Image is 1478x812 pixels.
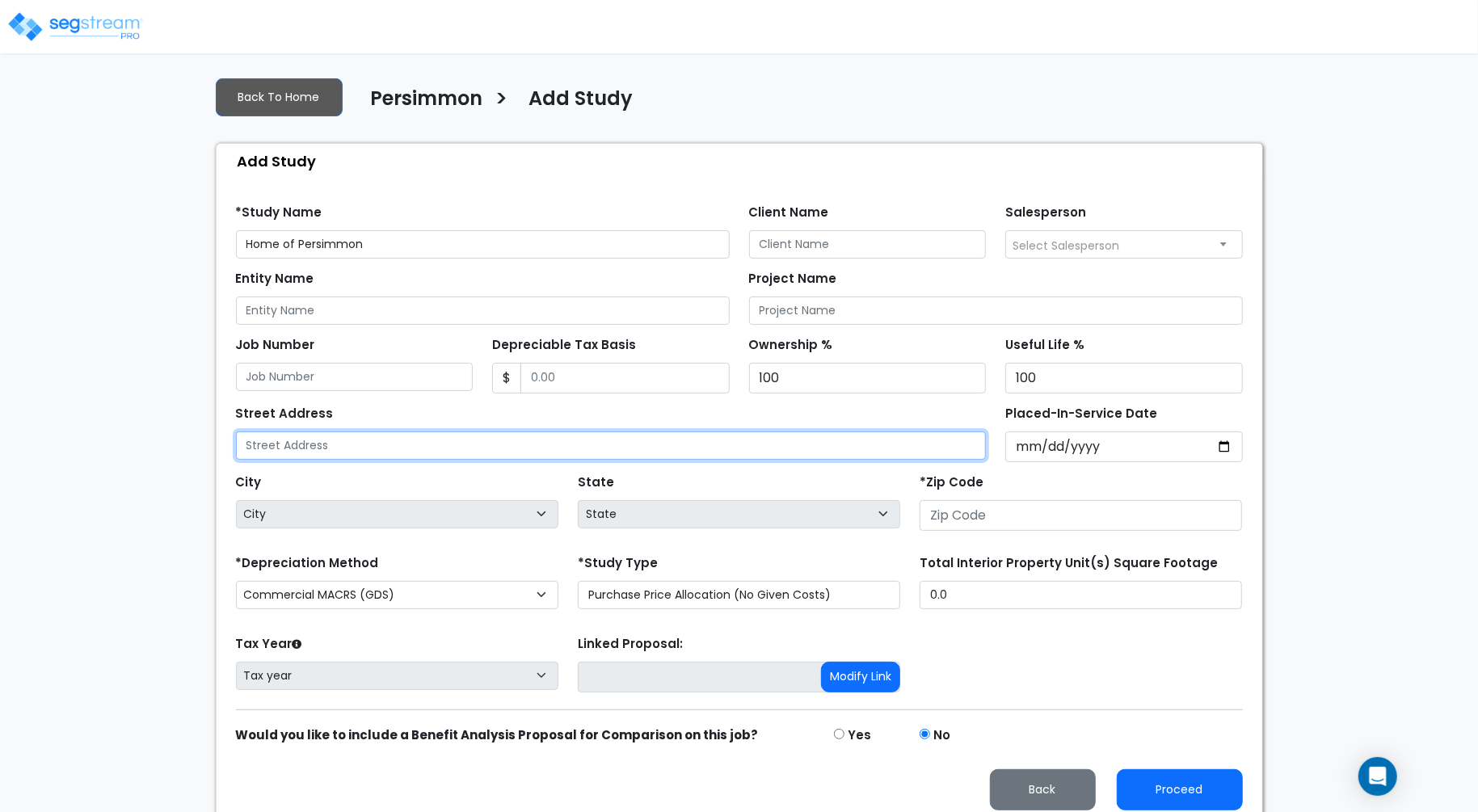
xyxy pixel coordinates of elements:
[749,230,987,259] input: Client Name
[236,405,334,423] label: Street Address
[578,635,683,654] label: Linked Proposal:
[236,635,302,654] label: Tax Year
[920,500,1242,531] input: Zip Code
[236,473,262,492] label: City
[933,726,950,745] label: No
[517,87,634,121] a: Add Study
[920,473,983,492] label: *Zip Code
[236,363,474,391] input: Job Number
[225,144,1262,179] div: Add Study
[236,270,314,288] label: Entity Name
[821,662,900,692] button: Modify Link
[848,726,871,745] label: Yes
[1013,238,1119,254] span: Select Salesperson
[578,554,658,573] label: *Study Type
[495,86,509,117] h3: >
[236,336,315,355] label: Job Number
[529,87,634,115] h4: Add Study
[216,78,343,116] a: Back To Home
[920,581,1242,609] input: total square foot
[236,431,987,460] input: Street Address
[749,363,987,393] input: Ownership %
[236,230,730,259] input: Study Name
[1358,757,1397,796] div: Open Intercom Messenger
[236,726,759,743] strong: Would you like to include a Benefit Analysis Proposal for Comparison on this job?
[236,204,322,222] label: *Study Name
[749,204,829,222] label: Client Name
[236,554,379,573] label: *Depreciation Method
[359,87,483,121] a: Persimmon
[749,336,833,355] label: Ownership %
[1005,363,1243,393] input: Useful Life %
[371,87,483,115] h4: Persimmon
[1005,336,1084,355] label: Useful Life %
[1005,405,1157,423] label: Placed-In-Service Date
[578,473,614,492] label: State
[1117,769,1243,810] button: Proceed
[520,363,730,393] input: 0.00
[492,363,521,393] span: $
[749,297,1243,325] input: Project Name
[236,297,730,325] input: Entity Name
[492,336,636,355] label: Depreciable Tax Basis
[749,270,837,288] label: Project Name
[920,554,1218,573] label: Total Interior Property Unit(s) Square Footage
[1005,204,1086,222] label: Salesperson
[977,778,1109,798] a: Back
[6,11,144,43] img: logo_pro_r.png
[990,769,1096,810] button: Back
